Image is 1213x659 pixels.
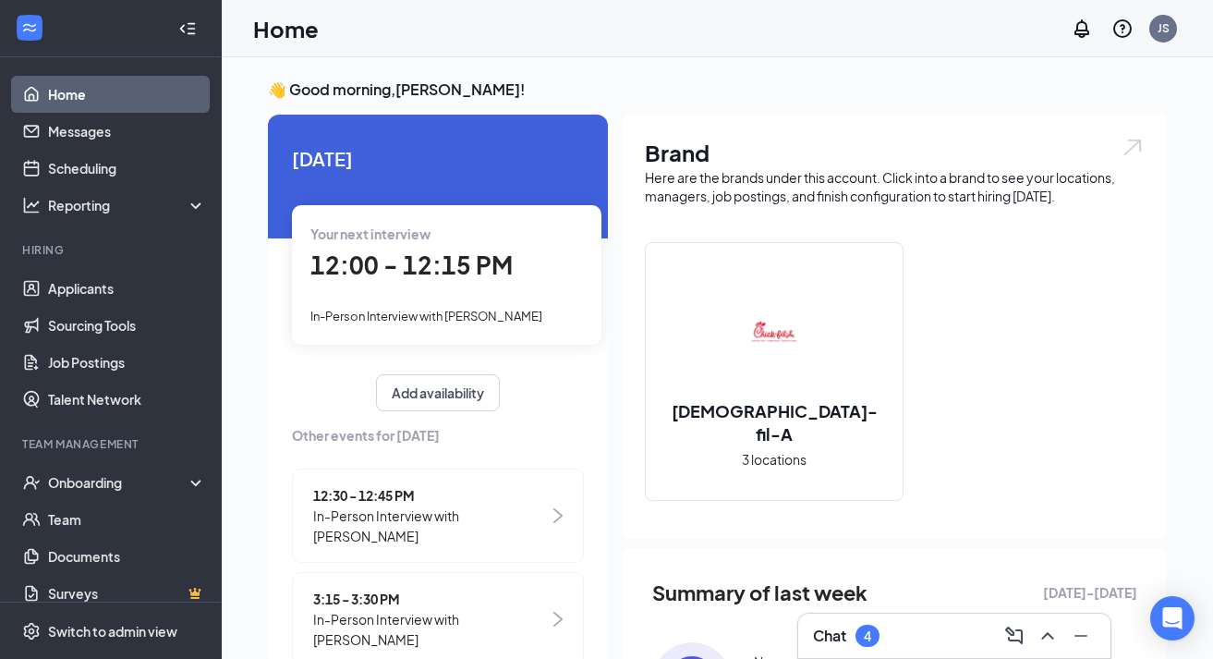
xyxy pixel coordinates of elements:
span: Summary of last week [652,577,867,609]
div: Onboarding [48,473,190,492]
a: Sourcing Tools [48,307,206,344]
span: 12:30 - 12:45 PM [313,485,549,506]
svg: ChevronUp [1037,625,1059,647]
svg: ComposeMessage [1003,625,1025,647]
span: In-Person Interview with [PERSON_NAME] [313,506,549,546]
span: [DATE] [292,144,584,173]
div: Hiring [22,242,202,258]
div: 4 [864,628,871,644]
span: 3:15 - 3:30 PM [313,589,549,609]
svg: Settings [22,622,41,641]
a: Talent Network [48,381,206,418]
img: open.6027fd2a22e1237b5b06.svg [1121,137,1145,158]
h3: Chat [813,626,846,646]
h1: Brand [645,137,1145,168]
svg: QuestionInfo [1111,18,1134,40]
div: Team Management [22,436,202,452]
a: SurveysCrown [48,575,206,612]
svg: Collapse [178,19,197,38]
span: 12:00 - 12:15 PM [310,250,513,280]
button: Minimize [1066,621,1096,651]
a: Scheduling [48,150,206,187]
h3: 👋 Good morning, [PERSON_NAME] ! [268,79,1167,100]
a: Home [48,76,206,113]
svg: Minimize [1070,625,1092,647]
span: Your next interview [310,226,431,242]
div: Open Intercom Messenger [1150,596,1195,641]
h2: [DEMOGRAPHIC_DATA]-fil-A [646,399,903,445]
h1: Home [253,13,319,44]
button: ChevronUp [1033,621,1062,651]
div: Reporting [48,196,207,214]
button: ComposeMessage [1000,621,1029,651]
a: Team [48,501,206,538]
span: In-Person Interview with [PERSON_NAME] [310,309,542,323]
img: Chick-fil-A [715,274,833,392]
div: Switch to admin view [48,622,177,641]
span: [DATE] - [DATE] [1043,582,1137,603]
svg: Analysis [22,196,41,214]
a: Messages [48,113,206,150]
svg: WorkstreamLogo [20,18,39,37]
a: Documents [48,538,206,575]
svg: UserCheck [22,473,41,492]
span: 3 locations [742,449,807,470]
a: Job Postings [48,344,206,381]
span: Other events for [DATE] [292,425,584,445]
a: Applicants [48,270,206,307]
span: In-Person Interview with [PERSON_NAME] [313,609,549,650]
div: JS [1158,20,1170,36]
button: Add availability [376,374,500,411]
div: Here are the brands under this account. Click into a brand to see your locations, managers, job p... [645,168,1145,205]
svg: Notifications [1071,18,1093,40]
